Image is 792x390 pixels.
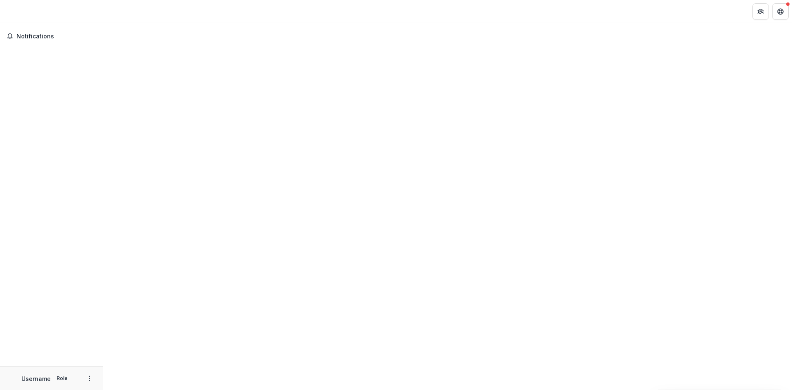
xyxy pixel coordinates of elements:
[21,374,51,383] p: Username
[3,30,99,43] button: Notifications
[752,3,769,20] button: Partners
[85,373,94,383] button: More
[54,375,70,382] p: Role
[772,3,789,20] button: Get Help
[16,33,96,40] span: Notifications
